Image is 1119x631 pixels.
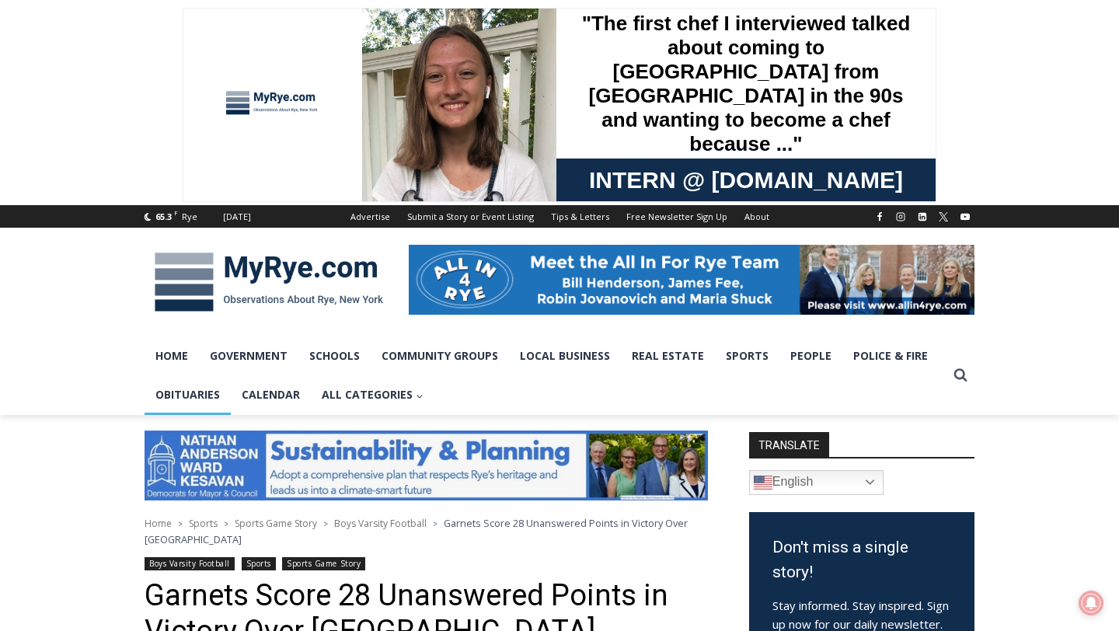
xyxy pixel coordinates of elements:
[224,518,228,529] span: >
[162,44,217,143] div: Two by Two Animal Haven & The Nature Company: The Wild World of Animals
[223,210,251,224] div: [DATE]
[891,207,910,226] a: Instagram
[956,207,974,226] a: YouTube
[155,211,172,222] span: 65.3
[145,375,231,414] a: Obituaries
[235,517,317,530] a: Sports Game Story
[913,207,932,226] a: Linkedin
[181,147,188,162] div: 6
[374,151,753,193] a: Intern @ [DOMAIN_NAME]
[145,557,235,570] a: Boys Varsity Football
[12,156,199,192] h4: [PERSON_NAME] Read Sanctuary Fall Fest: [DATE]
[842,336,939,375] a: Police & Fire
[371,336,509,375] a: Community Groups
[715,336,779,375] a: Sports
[392,1,734,151] div: "The first chef I interviewed talked about coming to [GEOGRAPHIC_DATA] from [GEOGRAPHIC_DATA] in ...
[311,375,434,414] button: Child menu of All Categories
[621,336,715,375] a: Real Estate
[199,336,298,375] a: Government
[182,210,197,224] div: Rye
[342,205,778,228] nav: Secondary Navigation
[231,375,311,414] a: Calendar
[433,518,437,529] span: >
[282,557,365,570] a: Sports Game Story
[323,518,328,529] span: >
[870,207,889,226] a: Facebook
[145,515,708,547] nav: Breadcrumbs
[1,155,225,193] a: [PERSON_NAME] Read Sanctuary Fall Fest: [DATE]
[342,205,399,228] a: Advertise
[334,517,427,530] a: Boys Varsity Football
[145,516,688,546] span: Garnets Score 28 Unanswered Points in Victory Over [GEOGRAPHIC_DATA]
[242,557,276,570] a: Sports
[406,155,720,190] span: Intern @ [DOMAIN_NAME]
[754,473,772,492] img: en
[145,336,946,415] nav: Primary Navigation
[749,470,884,495] a: English
[749,432,829,457] strong: TRANSLATE
[509,336,621,375] a: Local Business
[946,361,974,389] button: View Search Form
[189,517,218,530] a: Sports
[934,207,953,226] a: X
[174,208,178,217] span: F
[736,205,778,228] a: About
[178,518,183,529] span: >
[409,245,974,315] img: All in for Rye
[779,336,842,375] a: People
[298,336,371,375] a: Schools
[542,205,618,228] a: Tips & Letters
[173,147,177,162] div: /
[162,147,169,162] div: 6
[772,535,951,584] h3: Don't miss a single story!
[399,205,542,228] a: Submit a Story or Event Listing
[618,205,736,228] a: Free Newsletter Sign Up
[145,336,199,375] a: Home
[145,517,172,530] a: Home
[145,242,393,322] img: MyRye.com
